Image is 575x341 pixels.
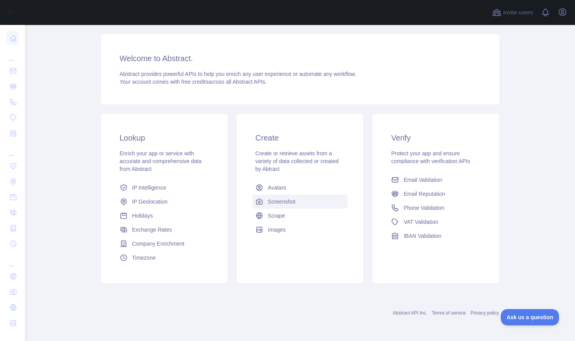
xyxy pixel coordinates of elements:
a: VAT Validation [388,215,483,229]
a: Avatars [252,181,348,195]
span: Screenshot [268,198,295,206]
div: ... [6,142,19,157]
h3: Welcome to Abstract. [120,53,481,64]
a: Phone Validation [388,201,483,215]
a: Scrape [252,209,348,223]
span: IBAN Validation [404,232,441,240]
a: Email Reputation [388,187,483,201]
a: Company Enrichment [117,237,212,251]
span: Timezone [132,254,156,262]
span: IP Geolocation [132,198,168,206]
a: Screenshot [252,195,348,209]
span: Phone Validation [404,204,444,212]
div: ... [6,252,19,268]
a: Timezone [117,251,212,265]
h3: Lookup [120,132,209,143]
h3: Create [255,132,344,143]
a: Abstract API Inc. [393,310,427,316]
span: Images [268,226,286,234]
a: IP Intelligence [117,181,212,195]
span: Avatars [268,184,286,192]
a: Email Validation [388,173,483,187]
span: Email Validation [404,176,442,184]
a: Terms of service [432,310,466,316]
span: Your account comes with across all Abstract APIs. [120,79,267,85]
span: Invite users [503,8,533,17]
a: Holidays [117,209,212,223]
a: Privacy policy [470,310,499,316]
span: Company Enrichment [132,240,185,248]
a: Images [252,223,348,237]
div: ... [6,47,19,62]
a: IP Geolocation [117,195,212,209]
a: IBAN Validation [388,229,483,243]
h3: Verify [391,132,480,143]
span: VAT Validation [404,218,438,226]
button: Invite users [491,6,535,19]
span: Holidays [132,212,153,220]
iframe: Toggle Customer Support [501,309,559,325]
span: Email Reputation [404,190,445,198]
span: IP Intelligence [132,184,166,192]
span: Enrich your app or service with accurate and comprehensive data from Abstract [120,150,202,172]
span: Exchange Rates [132,226,172,234]
span: Scrape [268,212,285,220]
span: free credits [182,79,208,85]
span: Create or retrieve assets from a variety of data collected or created by Abtract [255,150,339,172]
a: Exchange Rates [117,223,212,237]
span: Protect your app and ensure compliance with verification APIs [391,150,470,164]
span: Abstract provides powerful APIs to help you enrich any user experience or automate any workflow. [120,71,357,77]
